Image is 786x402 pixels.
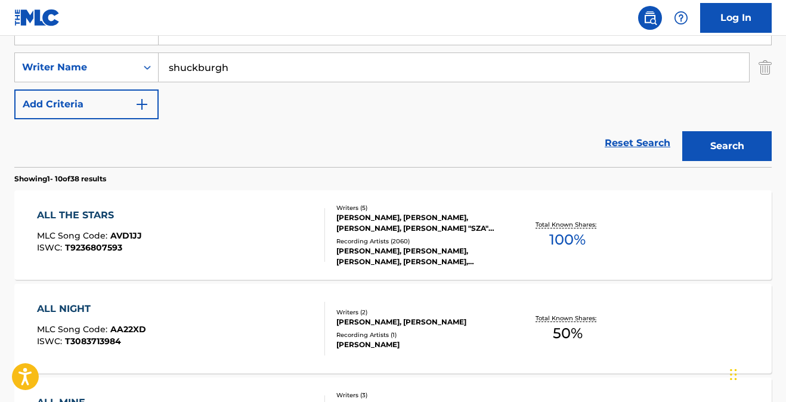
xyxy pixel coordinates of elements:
a: Public Search [638,6,662,30]
span: T3083713984 [65,336,121,347]
button: Search [682,131,772,161]
div: ALL THE STARS [37,208,142,222]
div: Writer Name [22,60,129,75]
span: T9236807593 [65,242,122,253]
div: [PERSON_NAME], [PERSON_NAME], [PERSON_NAME], [PERSON_NAME] "SZA" [PERSON_NAME], WRITERS DESIGNEE [336,212,505,234]
img: search [643,11,657,25]
img: Delete Criterion [759,52,772,82]
p: Showing 1 - 10 of 38 results [14,174,106,184]
form: Search Form [14,16,772,167]
div: Help [669,6,693,30]
div: Writers ( 2 ) [336,308,505,317]
span: AA22XD [110,324,146,335]
iframe: Chat Widget [726,345,786,402]
div: Recording Artists ( 2060 ) [336,237,505,246]
span: MLC Song Code : [37,230,110,241]
span: AVD1JJ [110,230,142,241]
span: 50 % [553,323,583,344]
div: Writers ( 5 ) [336,203,505,212]
div: Drag [730,357,737,392]
div: Recording Artists ( 1 ) [336,330,505,339]
a: ALL THE STARSMLC Song Code:AVD1JJISWC:T9236807593Writers (5)[PERSON_NAME], [PERSON_NAME], [PERSON... [14,190,772,280]
img: 9d2ae6d4665cec9f34b9.svg [135,97,149,112]
div: [PERSON_NAME], [PERSON_NAME], [PERSON_NAME], [PERSON_NAME], [PERSON_NAME] & [PERSON_NAME], [PERSO... [336,246,505,267]
img: MLC Logo [14,9,60,26]
span: 100 % [549,229,586,251]
div: [PERSON_NAME], [PERSON_NAME] [336,317,505,327]
p: Total Known Shares: [536,314,599,323]
img: help [674,11,688,25]
p: Total Known Shares: [536,220,599,229]
span: ISWC : [37,336,65,347]
button: Add Criteria [14,89,159,119]
div: ALL NIGHT [37,302,146,316]
a: ALL NIGHTMLC Song Code:AA22XDISWC:T3083713984Writers (2)[PERSON_NAME], [PERSON_NAME]Recording Art... [14,284,772,373]
div: Writers ( 3 ) [336,391,505,400]
span: MLC Song Code : [37,324,110,335]
a: Log In [700,3,772,33]
span: ISWC : [37,242,65,253]
div: [PERSON_NAME] [336,339,505,350]
a: Reset Search [599,130,676,156]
